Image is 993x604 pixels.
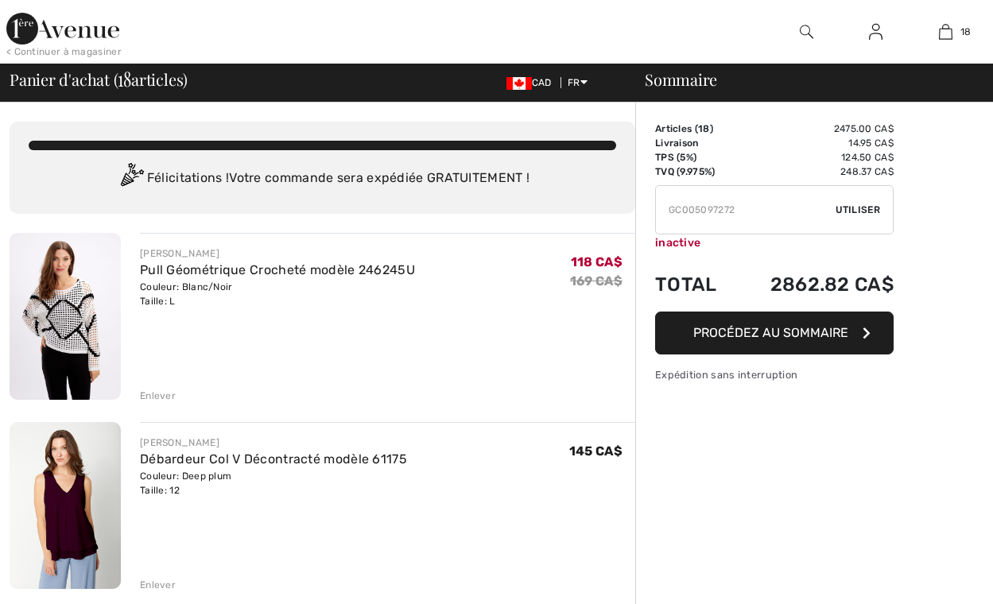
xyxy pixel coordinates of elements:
button: Procédez au sommaire [655,312,894,354]
td: 124.50 CA$ [735,150,894,165]
div: Couleur: Blanc/Noir Taille: L [140,280,415,308]
img: recherche [800,22,813,41]
span: 18 [698,123,710,134]
div: [PERSON_NAME] [140,436,407,450]
a: Débardeur Col V Décontracté modèle 61175 [140,451,407,467]
td: 248.37 CA$ [735,165,894,179]
img: Pull Géométrique Crocheté modèle 246245U [10,233,121,400]
a: Pull Géométrique Crocheté modèle 246245U [140,262,415,277]
span: Panier d'achat ( articles) [10,72,188,87]
td: TPS (5%) [655,150,735,165]
td: 14.95 CA$ [735,136,894,150]
span: FR [568,77,588,88]
img: Débardeur Col V Décontracté modèle 61175 [10,422,121,589]
div: Enlever [140,578,176,592]
img: Congratulation2.svg [115,163,147,195]
img: Mes infos [869,22,882,41]
td: Livraison [655,136,735,150]
div: [PERSON_NAME] [140,246,415,261]
td: 2475.00 CA$ [735,122,894,136]
a: 18 [912,22,979,41]
s: 169 CA$ [570,273,623,288]
div: Expédition sans interruption [655,367,894,382]
td: 2862.82 CA$ [735,257,894,312]
a: Se connecter [856,22,895,42]
span: Utiliser [836,203,880,217]
div: Sommaire [626,72,983,87]
td: Total [655,257,735,312]
input: Code promo [656,186,836,234]
span: 18 [118,68,131,88]
div: Félicitations ! Votre commande sera expédiée GRATUITEMENT ! [29,163,616,195]
span: 18 [960,25,972,39]
div: inactive [655,234,894,251]
img: Mon panier [939,22,952,41]
td: Articles ( ) [655,122,735,136]
td: TVQ (9.975%) [655,165,735,179]
span: CAD [506,77,558,88]
div: < Continuer à magasiner [6,45,122,59]
span: Procédez au sommaire [693,325,848,340]
span: 145 CA$ [569,443,623,459]
span: 118 CA$ [571,254,623,269]
div: Couleur: Deep plum Taille: 12 [140,469,407,498]
img: Canadian Dollar [506,77,532,90]
div: Enlever [140,389,176,403]
img: 1ère Avenue [6,13,119,45]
